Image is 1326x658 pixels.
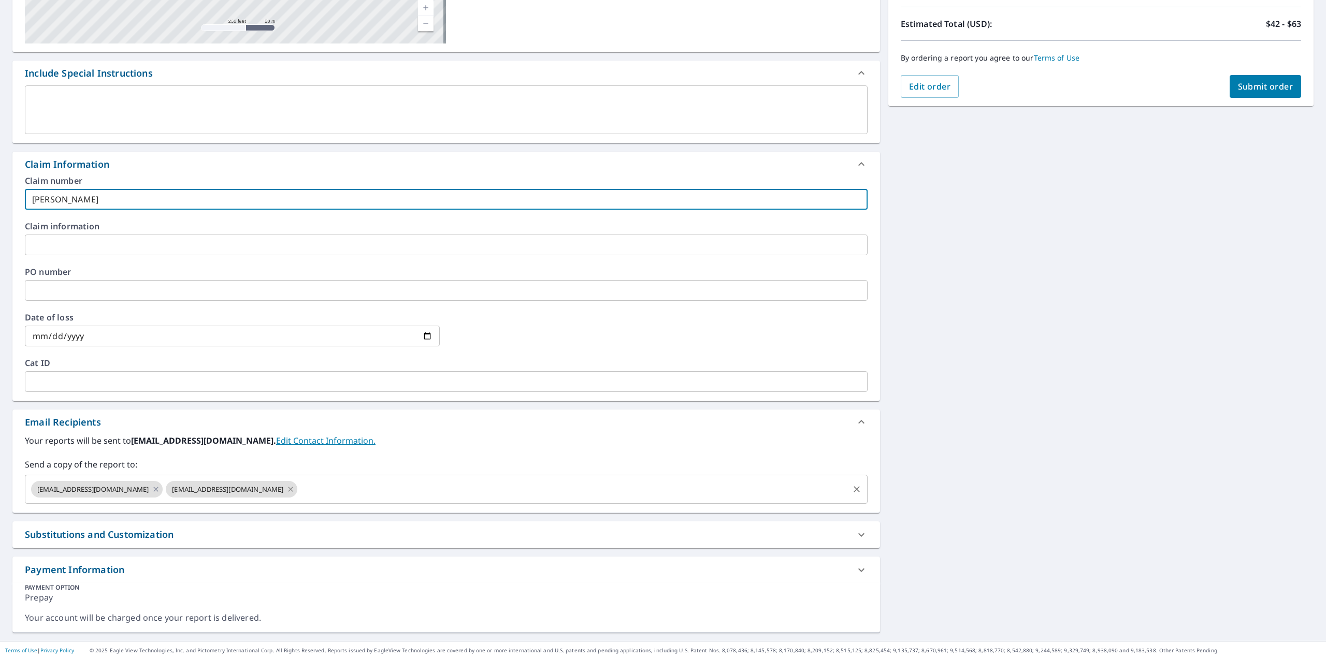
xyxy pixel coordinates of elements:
[12,521,880,548] div: Substitutions and Customization
[166,485,290,494] span: [EMAIL_ADDRESS][DOMAIN_NAME]
[901,75,959,98] button: Edit order
[25,66,153,80] div: Include Special Instructions
[25,157,109,171] div: Claim Information
[849,482,864,496] button: Clear
[25,528,174,542] div: Substitutions and Customization
[31,481,163,498] div: [EMAIL_ADDRESS][DOMAIN_NAME]
[25,359,868,367] label: Cat ID
[25,222,868,230] label: Claim information
[25,415,101,429] div: Email Recipients
[25,458,868,471] label: Send a copy of the report to:
[25,177,868,185] label: Claim number
[40,647,74,654] a: Privacy Policy
[12,557,880,583] div: Payment Information
[12,410,880,434] div: Email Recipients
[25,268,868,276] label: PO number
[1230,75,1302,98] button: Submit order
[1238,81,1293,92] span: Submit order
[12,61,880,85] div: Include Special Instructions
[276,435,376,446] a: EditContactInfo
[1034,53,1080,63] a: Terms of Use
[25,583,868,592] div: PAYMENT OPTION
[5,647,37,654] a: Terms of Use
[901,18,1101,30] p: Estimated Total (USD):
[901,53,1301,63] p: By ordering a report you agree to our
[25,313,440,321] label: Date of loss
[418,16,434,31] a: Current Level 17, Zoom Out
[31,485,155,494] span: [EMAIL_ADDRESS][DOMAIN_NAME]
[25,434,868,447] label: Your reports will be sent to
[90,647,1321,654] p: © 2025 Eagle View Technologies, Inc. and Pictometry International Corp. All Rights Reserved. Repo...
[166,481,297,498] div: [EMAIL_ADDRESS][DOMAIN_NAME]
[25,592,868,612] div: Prepay
[25,563,124,577] div: Payment Information
[5,647,74,653] p: |
[12,152,880,177] div: Claim Information
[1266,18,1301,30] p: $42 - $63
[25,612,868,624] div: Your account will be charged once your report is delivered.
[909,81,951,92] span: Edit order
[131,435,276,446] b: [EMAIL_ADDRESS][DOMAIN_NAME].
